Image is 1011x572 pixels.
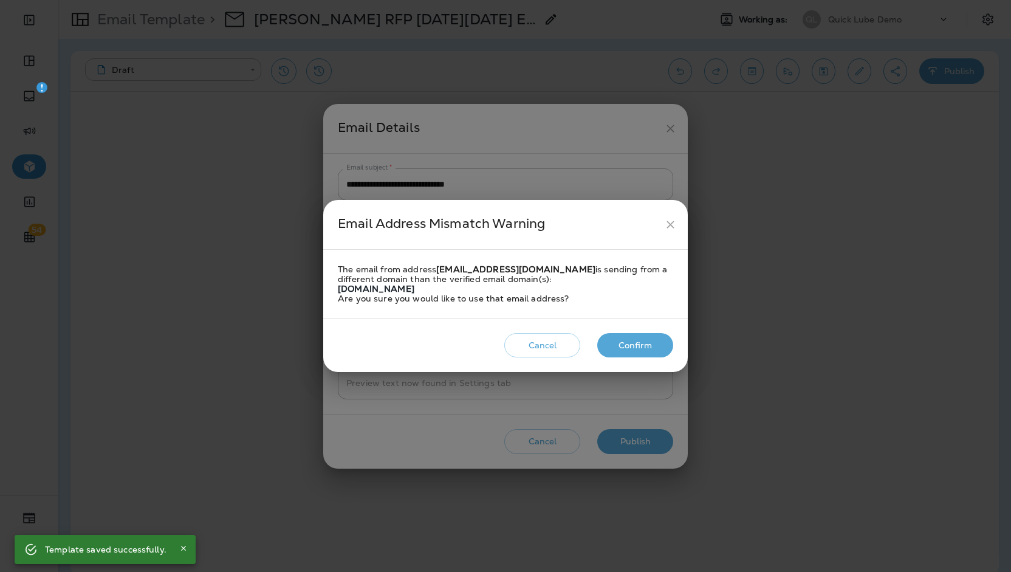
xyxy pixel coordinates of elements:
button: Cancel [504,333,580,358]
strong: [DOMAIN_NAME] [338,283,414,294]
button: Close [176,541,191,556]
div: Template saved successfully. [45,539,166,560]
button: Confirm [597,333,673,358]
button: close [659,213,682,236]
div: The email from address is sending from a different domain than the verified email domain(s): Are ... [338,264,673,303]
div: Email Address Mismatch Warning [338,213,659,236]
strong: [EMAIL_ADDRESS][DOMAIN_NAME] [436,264,595,275]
